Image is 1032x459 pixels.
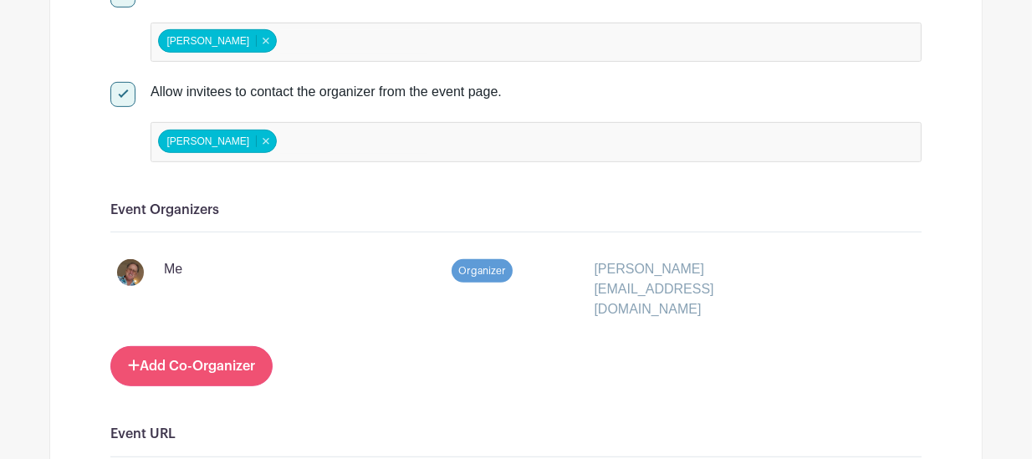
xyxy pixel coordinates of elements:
[280,130,428,154] input: false
[110,426,922,442] h6: Event URL
[584,259,789,319] div: [PERSON_NAME][EMAIL_ADDRESS][DOMAIN_NAME]
[151,82,922,102] div: Allow invitees to contact the organizer from the event page.
[158,130,278,153] div: [PERSON_NAME]
[256,35,275,47] button: Remove item: '159825'
[158,29,278,53] div: [PERSON_NAME]
[256,135,275,147] button: Remove item: '159825'
[110,202,922,218] h6: Event Organizers
[164,259,182,279] p: Me
[117,259,144,286] img: lee%20hopkins.JPG
[280,30,428,54] input: false
[110,346,273,386] a: Add Co-Organizer
[452,259,513,283] span: Organizer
